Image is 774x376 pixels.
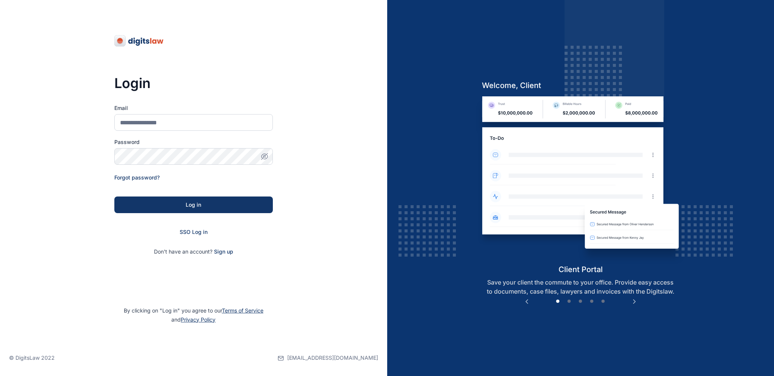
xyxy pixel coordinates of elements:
[599,298,607,305] button: 5
[476,264,685,275] h5: client portal
[278,340,378,376] a: [EMAIL_ADDRESS][DOMAIN_NAME]
[171,316,215,323] span: and
[114,248,273,255] p: Don't have an account?
[181,316,215,323] a: Privacy Policy
[114,35,164,47] img: digitslaw-logo
[214,248,233,255] a: Sign up
[222,307,263,314] a: Terms of Service
[126,201,261,209] div: Log in
[114,138,273,146] label: Password
[114,104,273,112] label: Email
[180,229,208,235] a: SSO Log in
[631,298,638,305] button: Next
[565,298,573,305] button: 2
[9,306,378,324] p: By clicking on "Log in" you agree to our
[588,298,596,305] button: 4
[9,354,55,362] p: © DigitsLaw 2022
[476,96,685,264] img: client-portal
[476,80,685,91] h5: welcome, client
[214,248,233,255] span: Sign up
[114,197,273,213] button: Log in
[114,76,273,91] h3: Login
[114,174,160,181] a: Forgot password?
[287,354,378,362] span: [EMAIL_ADDRESS][DOMAIN_NAME]
[523,298,531,305] button: Previous
[476,278,685,296] p: Save your client the commute to your office. Provide easy access to documents, case files, lawyer...
[577,298,584,305] button: 3
[554,298,562,305] button: 1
